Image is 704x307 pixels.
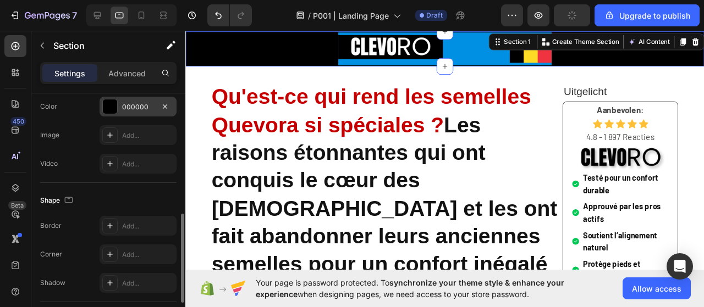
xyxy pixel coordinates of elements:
p: Advanced [108,68,146,79]
div: Add... [122,159,174,169]
strong: Soutient l’alignement naturel [418,211,496,234]
button: Allow access [623,277,691,299]
div: Add... [122,278,174,288]
div: Shadow [40,278,65,288]
span: Draft [426,10,443,20]
span: Uitgelicht [398,59,443,71]
div: Rich Text Editor. Editing area: main [397,76,518,94]
div: Border [40,221,62,231]
div: Add... [122,250,174,260]
img: gempages_581381216104612777-8755e407-2d5f-4e23-8b59-16282b3e1b2e.png [403,122,513,147]
span: / [308,10,311,21]
p: 4.8 - 1 897 Reacties [398,105,516,121]
div: Image [40,130,59,140]
p: Settings [54,68,85,79]
div: Add... [122,131,174,141]
div: Corner [40,249,62,259]
div: Beta [8,201,26,210]
div: Color [40,102,57,111]
p: 7 [72,9,77,22]
span: synchronize your theme style & enhance your experience [256,278,564,299]
div: Rich Text Editor. Editing area: main [397,104,518,122]
div: 450 [10,117,26,126]
div: Rich Text Editor. Editing area: main [397,56,518,75]
button: Upgrade to publish [595,4,700,26]
button: 7 [4,4,82,26]
iframe: Design area [185,30,704,270]
div: 000000 [122,102,154,112]
strong: Aanbevolen: [433,79,482,90]
div: Undo/Redo [207,4,252,26]
span: Allow access [632,283,681,294]
strong: Protège pieds et articulations [418,241,479,264]
strong: Testé pour un confort durable [418,150,497,174]
strong: Les raisons étonnantes qui ont conquis le cœur des [DEMOGRAPHIC_DATA] et les ont fait abandonner ... [28,87,391,288]
div: Open Intercom Messenger [667,253,693,280]
p: Section [53,39,144,52]
span: P001 | Landing Page [313,10,389,21]
strong: Approuvé par les pros actifs [418,181,500,204]
div: Shape [40,193,75,208]
div: Add... [122,221,174,231]
span: Your page is password protected. To when designing pages, we need access to your store password. [256,277,607,300]
div: Upgrade to publish [604,10,690,21]
div: Video [40,159,58,169]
